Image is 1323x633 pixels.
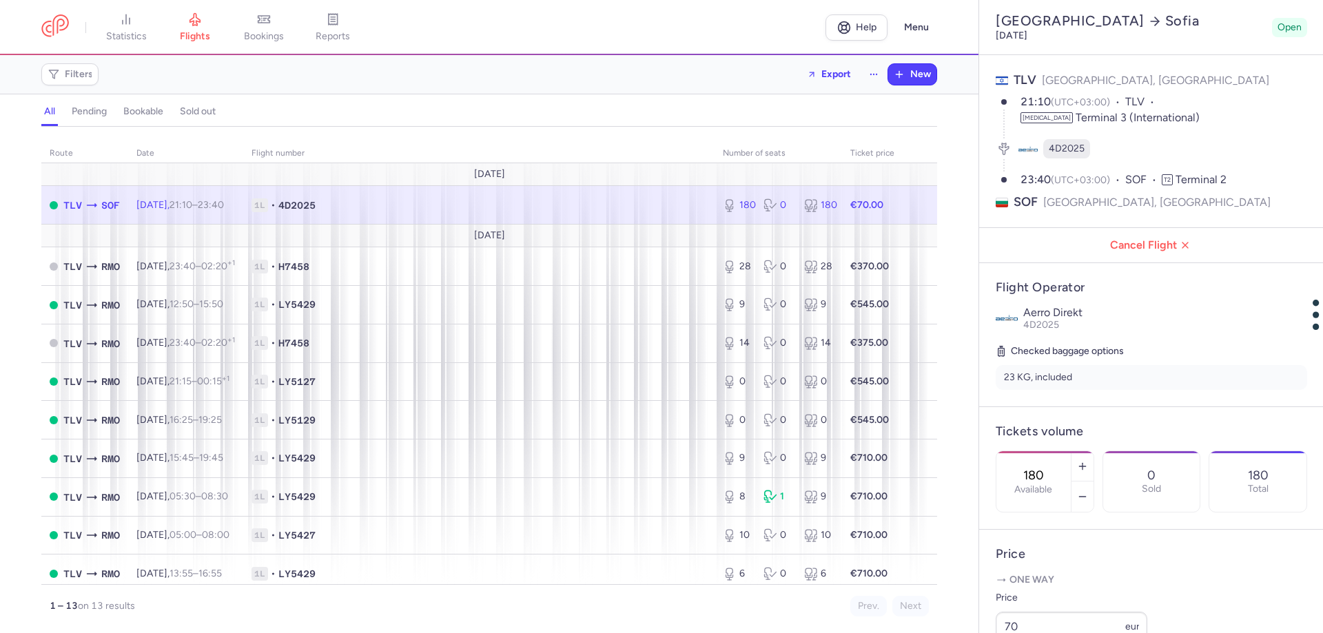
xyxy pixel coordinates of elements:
[474,169,505,180] span: [DATE]
[63,259,82,274] span: TLV
[723,198,752,212] div: 180
[170,414,222,426] span: –
[63,528,82,543] span: TLV
[180,30,210,43] span: flights
[170,375,192,387] time: 21:15
[101,413,120,428] span: RMO
[106,30,147,43] span: statistics
[170,260,196,272] time: 23:40
[65,69,93,80] span: Filters
[1076,111,1200,124] span: Terminal 3 (International)
[271,490,276,504] span: •
[996,590,1147,606] label: Price
[136,375,229,387] span: [DATE],
[271,567,276,581] span: •
[996,343,1307,360] h5: Checked baggage options
[996,280,1307,295] h4: Flight Operator
[252,528,268,542] span: 1L
[1018,139,1038,158] figure: 4D airline logo
[170,337,196,349] time: 23:40
[136,490,228,502] span: [DATE],
[63,490,82,505] span: TLV
[278,490,316,504] span: LY5429
[63,413,82,428] span: TLV
[92,12,161,43] a: statistics
[42,64,98,85] button: Filters
[41,143,128,164] th: route
[1043,194,1271,211] span: [GEOGRAPHIC_DATA], [GEOGRAPHIC_DATA]
[723,451,752,465] div: 9
[202,529,229,541] time: 08:00
[804,260,834,273] div: 28
[227,258,235,267] sup: +1
[252,260,268,273] span: 1L
[252,298,268,311] span: 1L
[278,375,316,388] span: LY5127
[252,413,268,427] span: 1L
[763,413,793,427] div: 0
[136,199,224,211] span: [DATE],
[271,375,276,388] span: •
[1021,95,1051,108] time: 21:10
[723,298,752,311] div: 9
[1021,112,1073,123] span: [MEDICAL_DATA]
[63,451,82,466] span: TLV
[1042,74,1269,87] span: [GEOGRAPHIC_DATA], [GEOGRAPHIC_DATA]
[996,546,1307,562] h4: Price
[44,105,55,118] h4: all
[996,365,1307,390] li: 23 KG, included
[1051,96,1110,108] span: (UTC+03:00)
[996,424,1307,439] h4: Tickets volume
[199,452,223,464] time: 19:45
[136,529,229,541] span: [DATE],
[278,413,316,427] span: LY5129
[170,568,222,579] span: –
[170,529,229,541] span: –
[271,413,276,427] span: •
[316,30,350,43] span: reports
[850,337,888,349] strong: €375.00
[1125,172,1162,188] span: SOF
[78,600,135,612] span: on 13 results
[1049,142,1085,156] span: 4D2025
[227,335,235,344] sup: +1
[278,260,309,273] span: H7458
[170,490,196,502] time: 05:30
[804,298,834,311] div: 9
[1125,621,1140,632] span: eur
[896,14,937,41] button: Menu
[1147,468,1156,482] p: 0
[723,413,752,427] div: 0
[63,566,82,581] span: TLV
[101,198,120,213] span: SOF
[804,490,834,504] div: 9
[850,260,889,272] strong: €370.00
[1248,468,1269,482] p: 180
[201,337,235,349] time: 02:20
[990,239,1313,251] span: Cancel Flight
[244,30,284,43] span: bookings
[136,298,223,310] span: [DATE],
[850,375,889,387] strong: €545.00
[170,375,229,387] span: –
[101,566,120,581] span: RMO
[170,452,223,464] span: –
[278,336,309,350] span: H7458
[804,375,834,388] div: 0
[850,568,888,579] strong: €710.00
[723,260,752,273] div: 28
[1051,174,1110,186] span: (UTC+03:00)
[850,529,888,541] strong: €710.00
[996,12,1266,30] h2: [GEOGRAPHIC_DATA] Sofia
[278,198,316,212] span: 4D2025
[892,596,929,616] button: Next
[278,528,316,542] span: LY5427
[101,528,120,543] span: RMO
[1023,319,1059,331] span: 4D2025
[723,375,752,388] div: 0
[41,14,69,40] a: CitizenPlane red outlined logo
[161,12,229,43] a: flights
[170,529,196,541] time: 05:00
[715,143,842,164] th: number of seats
[763,198,793,212] div: 0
